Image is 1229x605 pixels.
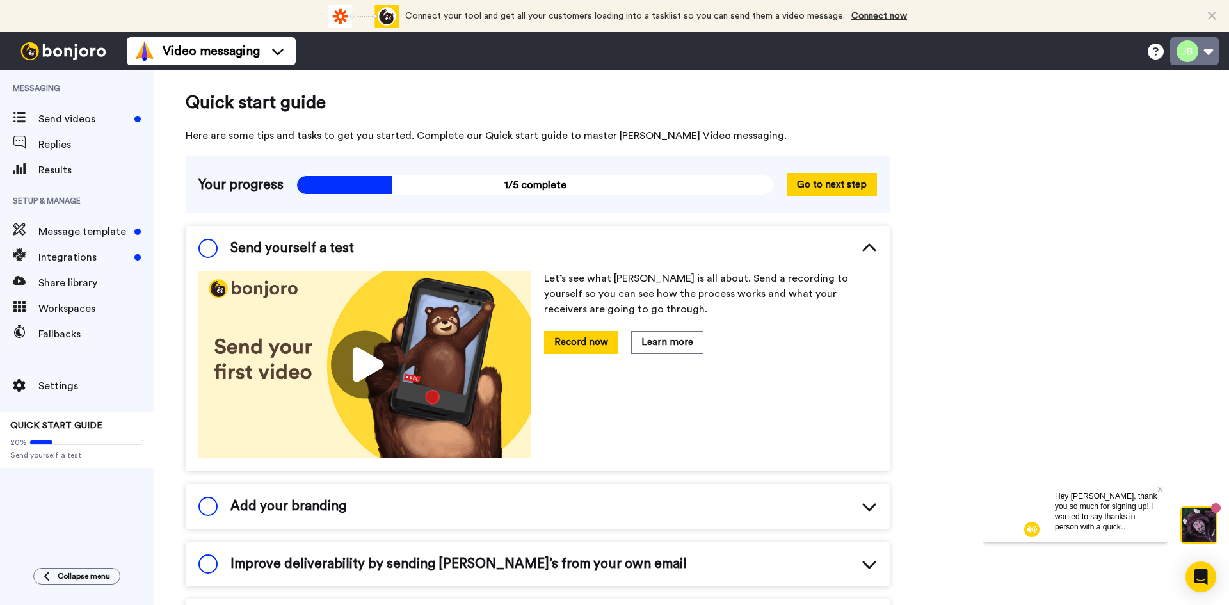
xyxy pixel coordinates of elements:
div: animation [328,5,399,28]
div: Open Intercom Messenger [1185,561,1216,592]
span: Replies [38,137,154,152]
span: Settings [38,378,154,394]
img: c638375f-eacb-431c-9714-bd8d08f708a7-1584310529.jpg [1,3,36,37]
span: Integrations [38,250,129,265]
span: Here are some tips and tasks to get you started. Complete our Quick start guide to master [PERSON... [186,128,890,143]
img: 178eb3909c0dc23ce44563bdb6dc2c11.jpg [198,271,531,458]
span: Video messaging [163,42,260,60]
span: Your progress [198,175,284,195]
img: vm-color.svg [134,41,155,61]
img: mute-white.svg [41,41,56,56]
span: Send yourself a test [230,239,354,258]
span: 20% [10,437,27,448]
span: Results [38,163,154,178]
span: Improve deliverability by sending [PERSON_NAME]’s from your own email [230,554,687,574]
span: Hey [PERSON_NAME], thank you so much for signing up! I wanted to say thanks in person with a quic... [72,11,173,143]
span: Message template [38,224,129,239]
button: Collapse menu [33,568,120,585]
span: Collapse menu [58,571,110,581]
button: Record now [544,331,618,353]
span: 1/5 complete [296,175,774,195]
span: Fallbacks [38,327,154,342]
span: Quick start guide [186,90,890,115]
span: Send videos [38,111,129,127]
span: Connect your tool and get all your customers loading into a tasklist so you can send them a video... [405,12,845,20]
button: Learn more [631,331,703,353]
span: Add your branding [230,497,346,516]
span: Share library [38,275,154,291]
button: Go to next step [787,173,877,196]
p: Let’s see what [PERSON_NAME] is all about. Send a recording to yourself so you can see how the pr... [544,271,877,317]
span: QUICK START GUIDE [10,421,102,430]
img: bj-logo-header-white.svg [15,42,111,60]
span: Workspaces [38,301,154,316]
a: Connect now [851,12,907,20]
span: Send yourself a test [10,450,143,460]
